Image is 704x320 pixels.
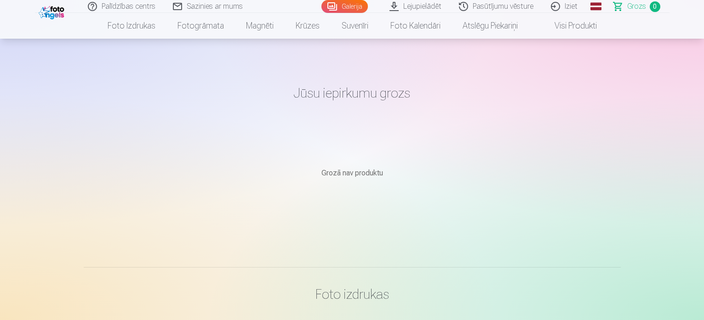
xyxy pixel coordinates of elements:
[39,4,67,19] img: /fa1
[97,13,166,39] a: Foto izdrukas
[331,13,379,39] a: Suvenīri
[166,13,235,39] a: Fotogrāmata
[627,1,646,12] span: Grozs
[84,168,621,179] p: Grozā nav produktu
[529,13,608,39] a: Visi produkti
[650,1,660,12] span: 0
[285,13,331,39] a: Krūzes
[91,286,613,303] h3: Foto izdrukas
[379,13,452,39] a: Foto kalendāri
[84,85,621,101] h1: Jūsu iepirkumu grozs
[235,13,285,39] a: Magnēti
[452,13,529,39] a: Atslēgu piekariņi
